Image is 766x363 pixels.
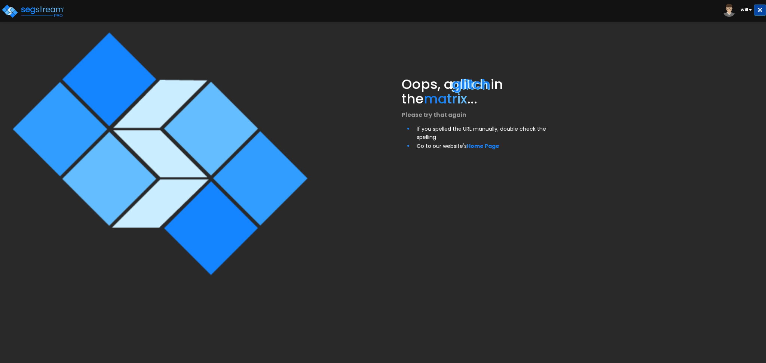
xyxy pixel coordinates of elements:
[402,75,503,109] span: Oops, a in the ...
[417,141,556,151] li: Go to our website's
[1,4,65,19] img: logo_pro_r.png
[417,124,556,141] li: If you spelled the URL manually, double check the spelling
[424,89,447,108] span: ma
[453,75,491,94] span: glitch
[723,4,736,17] img: avatar.png
[457,89,467,108] span: ix
[741,7,748,13] b: Will
[447,89,457,108] span: tr
[467,142,499,150] a: Home Page
[402,110,556,120] p: Please try that again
